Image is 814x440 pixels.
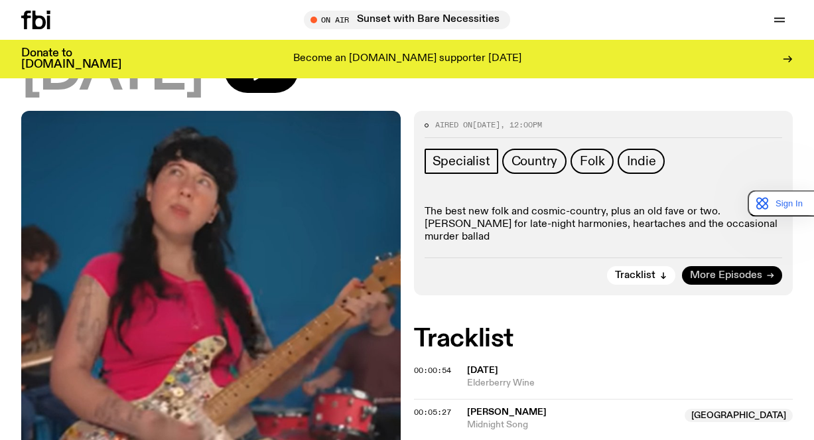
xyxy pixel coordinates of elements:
p: The best new folk and cosmic-country, plus an old fave or two. [PERSON_NAME] for late-night harmo... [425,206,783,244]
span: , 12:00pm [500,119,542,130]
span: Folk [580,154,604,169]
span: Midnight Song [467,419,677,431]
span: [PERSON_NAME] [467,407,547,417]
button: Tracklist [607,266,675,285]
button: 00:00:54 [414,367,451,374]
span: Country [511,154,558,169]
span: [DATE] [467,366,498,375]
span: 00:00:54 [414,365,451,376]
a: Indie [618,149,665,174]
span: Tracklist [615,271,655,281]
a: Country [502,149,567,174]
span: [DATE] [472,119,500,130]
span: Indie [627,154,655,169]
span: Specialist [433,154,490,169]
span: Aired on [435,119,472,130]
button: 00:05:27 [414,409,451,416]
span: [GEOGRAPHIC_DATA] [685,409,793,422]
span: [DATE] [21,46,203,100]
p: Become an [DOMAIN_NAME] supporter [DATE] [293,53,521,65]
span: 00:05:27 [414,407,451,417]
a: Folk [571,149,614,174]
button: On AirSunset with Bare Necessities [304,11,510,29]
h3: Donate to [DOMAIN_NAME] [21,48,121,70]
a: Specialist [425,149,498,174]
h2: Tracklist [414,327,793,351]
span: More Episodes [690,271,762,281]
span: Elderberry Wine [467,377,793,390]
a: More Episodes [682,266,782,285]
